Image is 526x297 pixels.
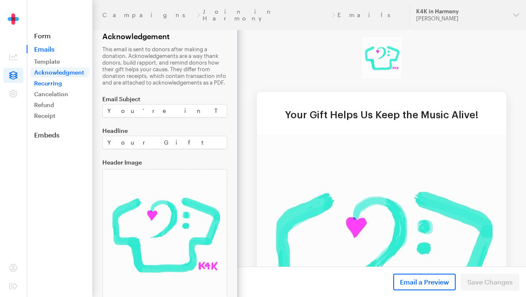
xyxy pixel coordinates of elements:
[125,14,164,55] img: k4k_in_harmony.jpg
[409,3,526,27] button: K4K in Harmony [PERSON_NAME]
[416,8,506,15] div: K4K in Harmony
[102,159,227,166] label: Header Image
[102,127,227,134] label: Headline
[31,89,89,99] a: Cancelation
[203,8,329,22] a: Join in Harmony
[102,46,227,86] p: This email is sent to donors after making a donation. Acknowledgements are a way thank donors, bu...
[102,32,227,41] h2: Acknowledgement
[102,96,227,102] label: Email Subject
[27,45,92,53] span: Emails
[31,57,89,67] a: Template
[393,274,456,290] button: Email a Preview
[31,78,89,88] a: Recurring
[31,111,89,121] a: Receipt
[400,277,449,287] span: Email a Preview
[102,12,194,18] a: Campaigns
[20,85,269,112] td: Your Gift Helps Us Keep the Music Alive!
[27,32,92,40] a: Form
[31,67,89,77] a: Acknowledgment
[31,100,89,110] a: Refund
[27,131,92,139] a: Embeds
[416,15,506,22] div: [PERSON_NAME]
